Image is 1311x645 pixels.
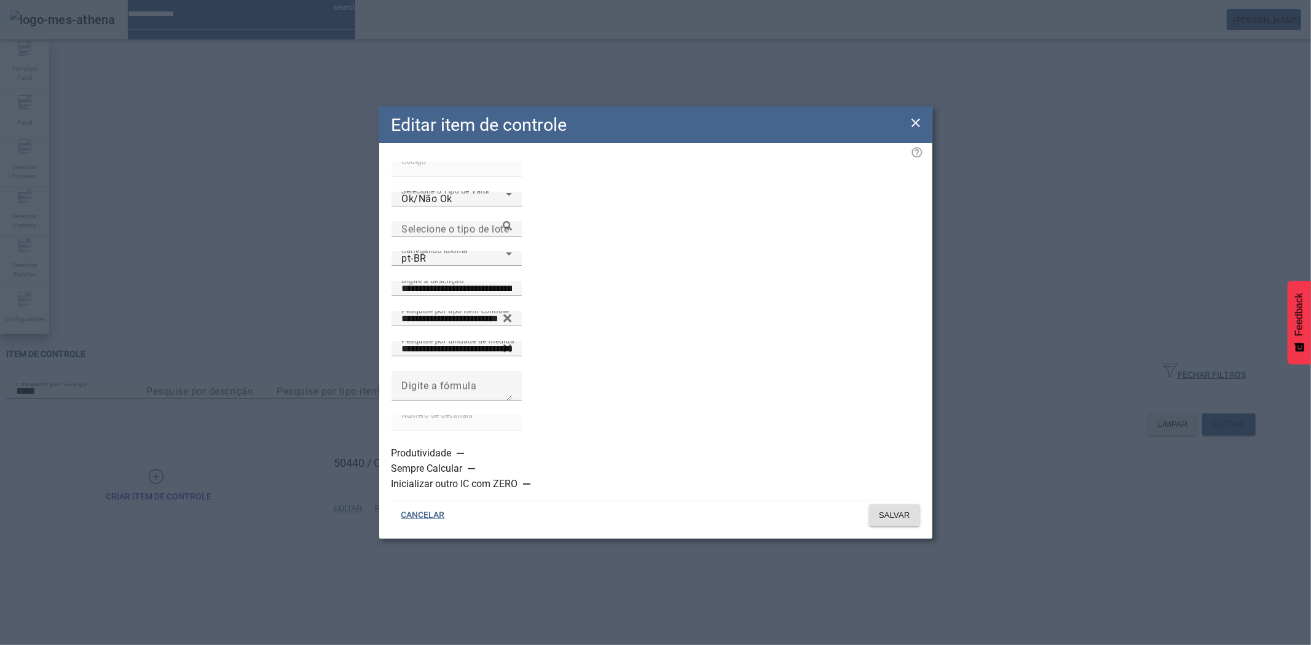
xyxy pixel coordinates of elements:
span: Ok/Não Ok [401,193,452,205]
input: Number [401,222,512,237]
button: Feedback - Mostrar pesquisa [1288,281,1311,364]
mat-label: Número de decimais [401,411,473,420]
span: pt-BR [401,252,427,264]
span: CANCELAR [401,509,445,522]
mat-label: Pesquise por unidade de medida [401,337,514,345]
label: Sempre Calcular [392,461,465,476]
mat-label: Código [401,157,426,166]
input: Number [401,311,512,326]
label: Inicializar outro IC com ZERO [392,477,521,491]
mat-label: Digite a descrição [401,276,463,285]
button: SALVAR [869,504,920,526]
mat-label: Pesquise por tipo item controle [401,307,509,315]
h2: Editar item de controle [392,112,567,138]
input: Number [401,342,512,356]
mat-label: Digite a fórmula [401,380,476,392]
mat-label: Selecione o tipo de lote [401,223,509,235]
span: SALVAR [879,509,910,522]
button: CANCELAR [392,504,455,526]
span: Feedback [1294,293,1305,336]
label: Produtividade [392,446,454,461]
